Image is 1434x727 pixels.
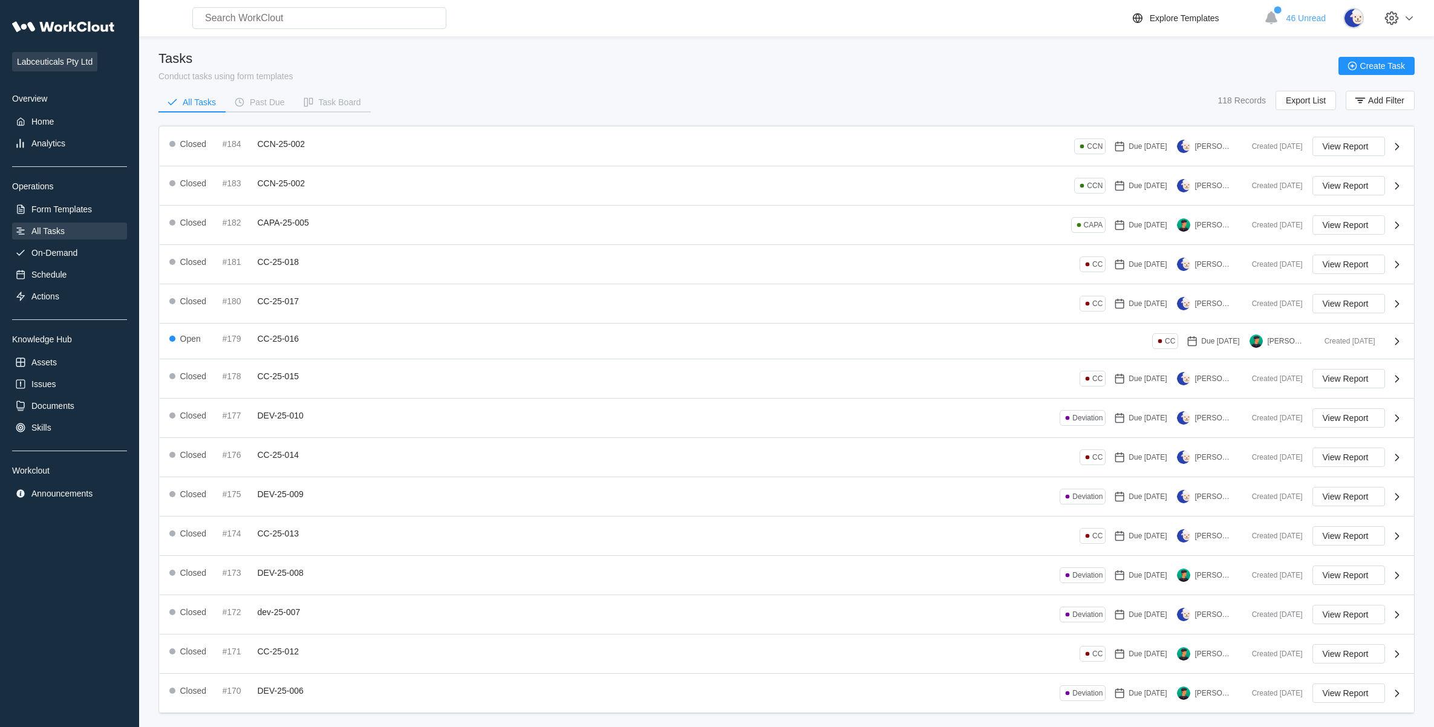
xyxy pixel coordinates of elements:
[1177,258,1190,271] img: sheep.png
[12,266,127,283] a: Schedule
[31,204,92,214] div: Form Templates
[1195,650,1233,658] div: [PERSON_NAME]
[1129,650,1167,658] div: Due [DATE]
[1129,532,1167,540] div: Due [DATE]
[1087,181,1103,190] div: CCN
[180,334,201,344] div: Open
[1323,492,1369,501] span: View Report
[180,450,207,460] div: Closed
[1165,337,1175,345] div: CC
[1312,448,1385,467] button: View Report
[1072,414,1103,422] div: Deviation
[31,401,74,411] div: Documents
[1092,374,1103,383] div: CC
[1312,215,1385,235] button: View Report
[12,288,127,305] a: Actions
[223,296,253,306] div: #180
[1312,526,1385,546] button: View Report
[160,674,1414,713] a: Closed#170DEV-25-006DeviationDue [DATE][PERSON_NAME]Created [DATE]View Report
[160,556,1414,595] a: Closed#173DEV-25-008DeviationDue [DATE][PERSON_NAME]Created [DATE]View Report
[160,595,1414,634] a: Closed#172dev-25-007DeviationDue [DATE][PERSON_NAME]Created [DATE]View Report
[1129,299,1167,308] div: Due [DATE]
[1129,453,1167,461] div: Due [DATE]
[1195,532,1233,540] div: [PERSON_NAME]
[1312,294,1385,313] button: View Report
[1242,650,1303,658] div: Created [DATE]
[1195,610,1233,619] div: [PERSON_NAME]
[180,139,207,149] div: Closed
[12,334,127,344] div: Knowledge Hub
[1242,689,1303,697] div: Created [DATE]
[1072,610,1103,619] div: Deviation
[1323,571,1369,579] span: View Report
[1242,414,1303,422] div: Created [DATE]
[1315,337,1375,345] div: Created [DATE]
[1195,453,1233,461] div: [PERSON_NAME]
[1268,337,1305,345] div: [PERSON_NAME]
[1072,492,1103,501] div: Deviation
[1129,492,1167,501] div: Due [DATE]
[1312,176,1385,195] button: View Report
[226,93,295,111] button: Past Due
[180,529,207,538] div: Closed
[1177,529,1190,543] img: sheep.png
[183,98,216,106] div: All Tasks
[1323,260,1369,269] span: View Report
[1129,260,1167,269] div: Due [DATE]
[158,93,226,111] button: All Tasks
[258,139,305,149] span: CCN-25-002
[319,98,361,106] div: Task Board
[180,686,207,696] div: Closed
[160,127,1414,166] a: Closed#184CCN-25-002CCNDue [DATE][PERSON_NAME]Created [DATE]View Report
[160,634,1414,674] a: Closed#171CC-25-012CCDue [DATE][PERSON_NAME]Created [DATE]View Report
[258,568,304,578] span: DEV-25-008
[1129,181,1167,190] div: Due [DATE]
[1242,532,1303,540] div: Created [DATE]
[1177,686,1190,700] img: user.png
[12,223,127,240] a: All Tasks
[258,647,299,656] span: CC-25-012
[1177,372,1190,385] img: sheep.png
[1130,11,1258,25] a: Explore Templates
[258,489,304,499] span: DEV-25-009
[1312,255,1385,274] button: View Report
[12,181,127,191] div: Operations
[1312,566,1385,585] button: View Report
[1195,142,1233,151] div: [PERSON_NAME]
[12,113,127,130] a: Home
[258,411,304,420] span: DEV-25-010
[31,357,57,367] div: Assets
[1323,453,1369,461] span: View Report
[31,270,67,279] div: Schedule
[223,178,253,188] div: #183
[12,94,127,103] div: Overview
[1084,221,1103,229] div: CAPA
[1195,374,1233,383] div: [PERSON_NAME]
[1072,689,1103,697] div: Deviation
[12,244,127,261] a: On-Demand
[258,178,305,188] span: CCN-25-002
[12,135,127,152] a: Analytics
[1312,605,1385,624] button: View Report
[223,568,253,578] div: #173
[12,201,127,218] a: Form Templates
[1286,13,1326,23] span: 46 Unread
[1195,689,1233,697] div: [PERSON_NAME]
[1343,8,1364,28] img: sheep.png
[31,489,93,498] div: Announcements
[1276,91,1336,110] button: Export List
[1242,299,1303,308] div: Created [DATE]
[180,257,207,267] div: Closed
[1177,297,1190,310] img: sheep.png
[1323,650,1369,658] span: View Report
[1312,644,1385,663] button: View Report
[1072,571,1103,579] div: Deviation
[160,245,1414,284] a: Closed#181CC-25-018CCDue [DATE][PERSON_NAME]Created [DATE]View Report
[258,529,299,538] span: CC-25-013
[1242,610,1303,619] div: Created [DATE]
[1242,142,1303,151] div: Created [DATE]
[1312,369,1385,388] button: View Report
[223,139,253,149] div: #184
[160,284,1414,324] a: Closed#180CC-25-017CCDue [DATE][PERSON_NAME]Created [DATE]View Report
[31,117,54,126] div: Home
